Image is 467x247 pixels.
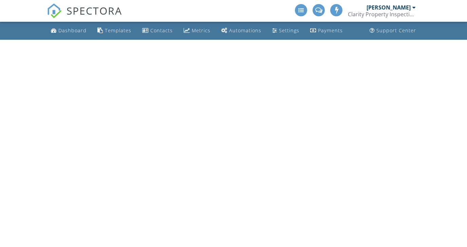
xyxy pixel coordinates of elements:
[219,24,264,37] a: Automations (Advanced)
[307,24,345,37] a: Payments
[58,27,87,34] div: Dashboard
[279,27,299,34] div: Settings
[376,27,416,34] div: Support Center
[229,27,261,34] div: Automations
[47,9,122,23] a: SPECTORA
[367,4,411,11] div: [PERSON_NAME]
[95,24,134,37] a: Templates
[139,24,175,37] a: Contacts
[150,27,173,34] div: Contacts
[318,27,343,34] div: Payments
[67,3,122,18] span: SPECTORA
[47,3,62,18] img: The Best Home Inspection Software - Spectora
[48,24,89,37] a: Dashboard
[367,24,419,37] a: Support Center
[269,24,302,37] a: Settings
[181,24,213,37] a: Metrics
[192,27,210,34] div: Metrics
[348,11,416,18] div: Clarity Property Inspections
[105,27,131,34] div: Templates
